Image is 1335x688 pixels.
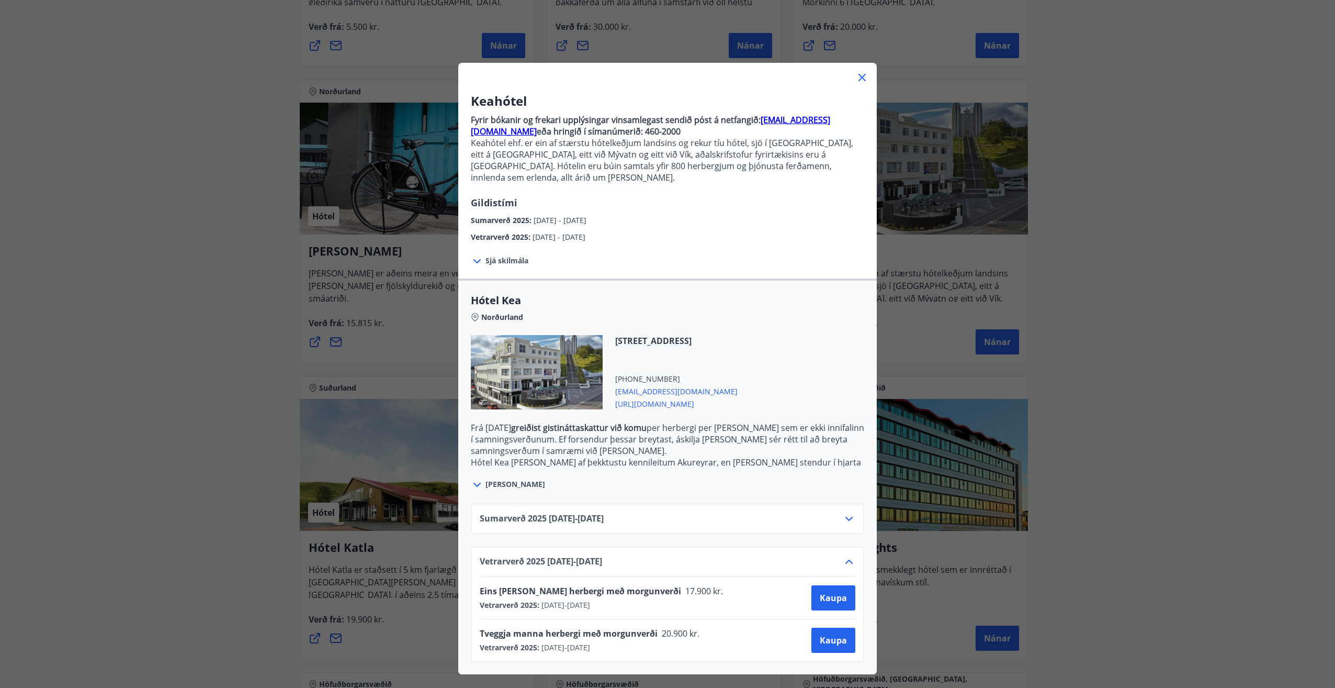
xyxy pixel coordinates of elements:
[511,422,647,434] strong: greiðist gistináttaskattur við komu
[820,592,847,604] span: Kaupa
[471,215,534,225] span: Sumarverð 2025 :
[471,137,864,183] p: Keahótel ehf. er ein af stærstu hótelkeðjum landsins og rekur tíu hótel, sjö í [GEOGRAPHIC_DATA],...
[480,600,539,611] span: Vetrarverð 2025 :
[658,628,702,639] span: 20.900 kr.
[471,232,533,242] span: Vetrarverð 2025 :
[485,479,545,490] span: [PERSON_NAME]
[615,374,738,384] span: [PHONE_NUMBER]
[481,312,523,323] span: Norðurland
[615,335,738,347] span: [STREET_ADDRESS]
[811,585,855,611] button: Kaupa
[471,196,517,209] span: Gildistími
[471,457,864,503] p: Hótel Kea [PERSON_NAME] af þekktustu kennileitum Akureyrar, en [PERSON_NAME] stendur í hjarta mið...
[480,556,602,568] span: Vetrarverð 2025 [DATE] - [DATE]
[471,114,761,126] strong: Fyrir bókanir og frekari upplýsingar vinsamlegast sendið póst á netfangið:
[539,642,590,653] span: [DATE] - [DATE]
[471,422,864,457] p: Frá [DATE] per herbergi per [PERSON_NAME] sem er ekki innifalinn í samningsverðunum. Ef forsendur...
[485,256,528,266] span: Sjá skilmála
[537,126,681,137] strong: eða hringið í símanúmerið: 460-2000
[480,585,681,597] span: Eins [PERSON_NAME] herbergi með morgunverði
[480,628,658,639] span: Tveggja manna herbergi með morgunverði
[533,232,585,242] span: [DATE] - [DATE]
[480,513,604,525] span: Sumarverð 2025 [DATE] - [DATE]
[471,114,830,137] a: [EMAIL_ADDRESS][DOMAIN_NAME]
[534,215,586,225] span: [DATE] - [DATE]
[471,92,864,110] h3: Keahótel
[471,293,864,308] span: Hótel Kea
[615,397,738,409] span: [URL][DOMAIN_NAME]
[615,384,738,397] span: [EMAIL_ADDRESS][DOMAIN_NAME]
[681,585,726,597] span: 17.900 kr.
[480,642,539,653] span: Vetrarverð 2025 :
[539,600,590,611] span: [DATE] - [DATE]
[811,628,855,653] button: Kaupa
[820,635,847,646] span: Kaupa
